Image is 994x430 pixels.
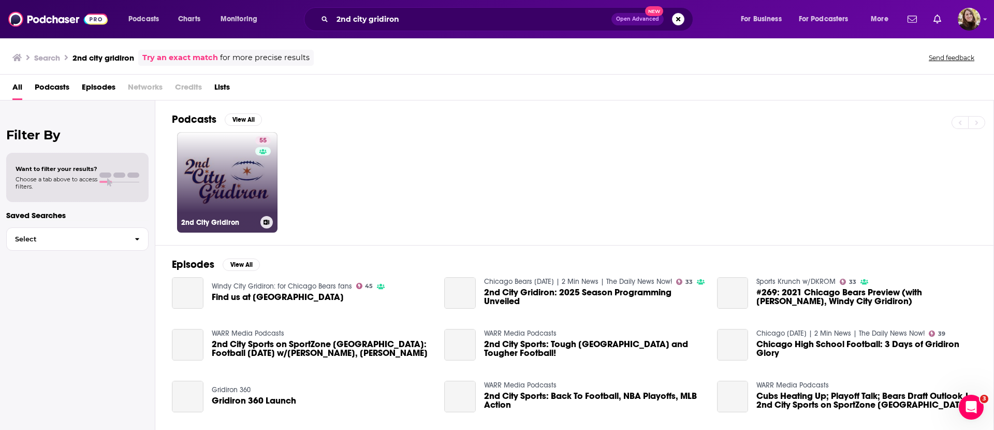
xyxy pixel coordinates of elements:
[212,340,432,357] a: 2nd City Sports on SportZone Chicago: Football Friday w/Lester Wiltfong, Christine Manika
[82,79,115,100] a: Episodes
[980,395,988,403] span: 3
[645,6,664,16] span: New
[958,8,981,31] button: Show profile menu
[221,12,257,26] span: Monitoring
[255,136,271,145] a: 55
[849,280,856,284] span: 33
[717,381,749,412] a: Cubs Heating Up; Playoff Talk; Bears Draft Outlook | 2nd City Sports on SportZone Chicago
[220,52,310,64] span: for more precise results
[926,53,977,62] button: Send feedback
[676,279,693,285] a: 33
[717,329,749,361] a: Chicago High School Football: 3 Days of Gridiron Glory
[332,11,611,27] input: Search podcasts, credits, & more...
[213,11,271,27] button: open menu
[7,236,126,242] span: Select
[356,283,373,289] a: 45
[756,288,977,306] a: #269: 2021 Chicago Bears Preview (with Jacob Infante, Windy City Gridiron)
[938,332,945,336] span: 39
[958,8,981,31] span: Logged in as katiefuchs
[717,277,749,309] a: #269: 2021 Chicago Bears Preview (with Jacob Infante, Windy City Gridiron)
[484,392,705,409] a: 2nd City Sports: Back To Football, NBA Playoffs, MLB Action
[484,340,705,357] a: 2nd City Sports: Tough Turkey and Tougher Football!
[756,381,829,390] a: WARR Media Podcasts
[484,277,672,286] a: Chicago Bears Today | 2 Min News | The Daily News Now!
[172,329,203,361] a: 2nd City Sports on SportZone Chicago: Football Friday w/Lester Wiltfong, Christine Manika
[16,165,97,173] span: Want to filter your results?
[484,381,557,390] a: WARR Media Podcasts
[444,277,476,309] a: 2nd City Gridiron: 2025 Season Programming Unveiled
[175,79,202,100] span: Credits
[259,136,267,146] span: 55
[616,17,659,22] span: Open Advanced
[929,10,945,28] a: Show notifications dropdown
[172,258,260,271] a: EpisodesView All
[212,293,344,302] span: Find us at [GEOGRAPHIC_DATA]
[172,113,216,126] h2: Podcasts
[365,284,373,289] span: 45
[212,282,352,291] a: Windy City Gridiron: for Chicago Bears fans
[72,53,134,63] h3: 2nd city gridiron
[792,11,864,27] button: open menu
[756,329,925,338] a: Chicago Today | 2 Min News | The Daily News Now!
[840,279,856,285] a: 33
[734,11,795,27] button: open menu
[484,329,557,338] a: WARR Media Podcasts
[16,176,97,190] span: Choose a tab above to access filters.
[12,79,22,100] a: All
[172,381,203,412] a: Gridiron 360 Launch
[212,340,432,357] span: 2nd City Sports on SportZone [GEOGRAPHIC_DATA]: Football [DATE] w/[PERSON_NAME], [PERSON_NAME]
[756,392,977,409] a: Cubs Heating Up; Playoff Talk; Bears Draft Outlook | 2nd City Sports on SportZone Chicago
[444,381,476,412] a: 2nd City Sports: Back To Football, NBA Playoffs, MLB Action
[799,12,849,26] span: For Podcasters
[929,331,945,337] a: 39
[172,258,214,271] h2: Episodes
[756,277,836,286] a: Sports Krunch w/DKROM
[128,12,159,26] span: Podcasts
[121,11,172,27] button: open menu
[181,218,256,227] h3: 2nd City Gridiron
[756,288,977,306] span: #269: 2021 Chicago Bears Preview (with [PERSON_NAME], Windy City Gridiron)
[484,288,705,306] a: 2nd City Gridiron: 2025 Season Programming Unveiled
[214,79,230,100] a: Lists
[8,9,108,29] img: Podchaser - Follow, Share and Rate Podcasts
[212,329,284,338] a: WARR Media Podcasts
[172,277,203,309] a: Find us at 2nd City Gridiron
[142,52,218,64] a: Try an exact match
[444,329,476,361] a: 2nd City Sports: Tough Turkey and Tougher Football!
[212,396,296,405] a: Gridiron 360 Launch
[864,11,901,27] button: open menu
[314,7,703,31] div: Search podcasts, credits, & more...
[128,79,163,100] span: Networks
[685,280,693,284] span: 33
[871,12,888,26] span: More
[172,113,262,126] a: PodcastsView All
[959,395,984,420] iframe: Intercom live chat
[611,13,664,25] button: Open AdvancedNew
[177,132,277,233] a: 552nd City Gridiron
[212,293,344,302] a: Find us at 2nd City Gridiron
[6,127,149,142] h2: Filter By
[212,385,251,394] a: Gridiron 360
[756,392,977,409] span: Cubs Heating Up; Playoff Talk; Bears Draft Outlook | 2nd City Sports on SportZone [GEOGRAPHIC_DATA]
[741,12,782,26] span: For Business
[484,340,705,357] span: 2nd City Sports: Tough [GEOGRAPHIC_DATA] and Tougher Football!
[223,259,260,271] button: View All
[34,53,60,63] h3: Search
[958,8,981,31] img: User Profile
[178,12,200,26] span: Charts
[225,113,262,126] button: View All
[35,79,69,100] a: Podcasts
[171,11,207,27] a: Charts
[756,340,977,357] a: Chicago High School Football: 3 Days of Gridiron Glory
[6,210,149,220] p: Saved Searches
[6,227,149,251] button: Select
